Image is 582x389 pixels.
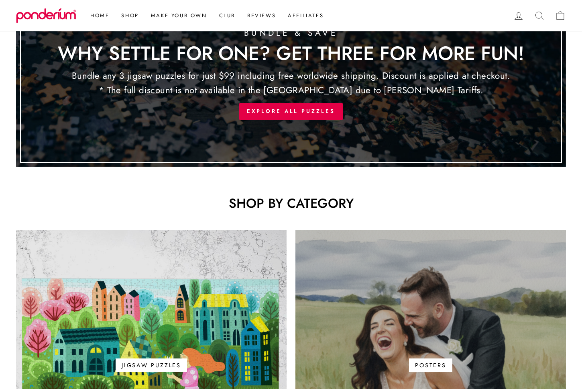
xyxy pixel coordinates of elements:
[241,8,282,23] a: Reviews
[58,28,524,38] div: Bundle & Save
[116,358,187,372] span: Jigsaw Puzzles
[58,69,524,98] div: Bundle any 3 jigsaw puzzles for just $99 including free worldwide shipping. Discount is applied a...
[115,8,144,23] a: Shop
[409,358,452,372] span: Posters
[16,8,76,23] img: Ponderium
[58,43,524,64] div: Why Settle for One? Get Three for More Fun!
[16,197,566,210] h2: Shop by category
[80,8,330,23] ul: Primary
[239,103,343,119] a: Explore All Puzzles
[145,8,213,23] a: Make Your Own
[282,8,330,23] a: Affiliates
[84,8,115,23] a: Home
[213,8,241,23] a: Club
